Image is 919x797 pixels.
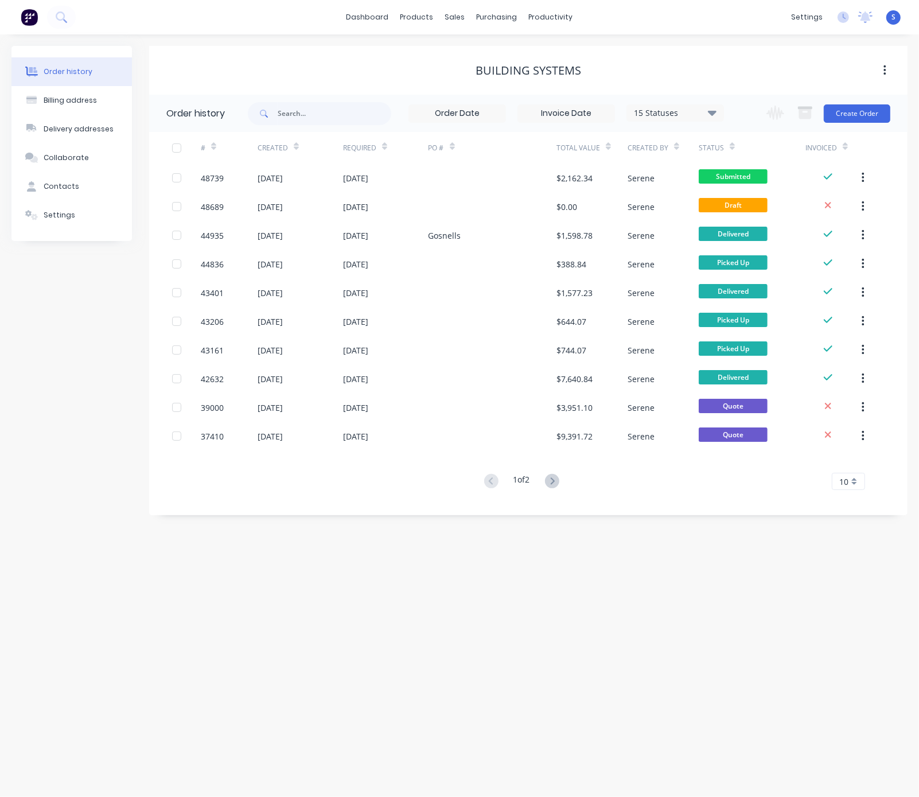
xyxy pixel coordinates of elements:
[513,473,530,490] div: 1 of 2
[556,230,593,242] div: $1,598.78
[409,105,505,122] input: Order Date
[699,198,768,212] span: Draft
[556,172,593,184] div: $2,162.34
[439,9,471,26] div: sales
[699,399,768,413] span: Quote
[395,9,439,26] div: products
[21,9,38,26] img: Factory
[785,9,828,26] div: settings
[699,427,768,442] span: Quote
[201,201,224,213] div: 48689
[699,143,724,153] div: Status
[429,143,444,153] div: PO #
[258,287,283,299] div: [DATE]
[839,476,848,488] span: 10
[258,258,283,270] div: [DATE]
[258,373,283,385] div: [DATE]
[518,105,614,122] input: Invoice Date
[258,344,283,356] div: [DATE]
[258,402,283,414] div: [DATE]
[258,230,283,242] div: [DATE]
[628,373,655,385] div: Serene
[343,344,368,356] div: [DATE]
[258,132,343,164] div: Created
[699,169,768,184] span: Submitted
[628,230,655,242] div: Serene
[343,373,368,385] div: [DATE]
[343,132,429,164] div: Required
[556,316,586,328] div: $644.07
[805,132,862,164] div: Invoiced
[44,95,97,106] div: Billing address
[628,132,699,164] div: Created By
[201,402,224,414] div: 39000
[201,230,224,242] div: 44935
[628,402,655,414] div: Serene
[556,143,600,153] div: Total Value
[44,153,89,163] div: Collaborate
[824,104,890,123] button: Create Order
[343,230,368,242] div: [DATE]
[11,115,132,143] button: Delivery addresses
[556,402,593,414] div: $3,951.10
[699,313,768,327] span: Picked Up
[556,201,577,213] div: $0.00
[556,132,628,164] div: Total Value
[258,143,288,153] div: Created
[44,181,79,192] div: Contacts
[343,430,368,442] div: [DATE]
[699,255,768,270] span: Picked Up
[11,172,132,201] button: Contacts
[343,258,368,270] div: [DATE]
[44,124,114,134] div: Delivery addresses
[201,373,224,385] div: 42632
[628,258,655,270] div: Serene
[628,287,655,299] div: Serene
[201,430,224,442] div: 37410
[44,67,92,77] div: Order history
[44,210,75,220] div: Settings
[627,107,723,119] div: 15 Statuses
[343,316,368,328] div: [DATE]
[805,143,837,153] div: Invoiced
[556,373,593,385] div: $7,640.84
[628,430,655,442] div: Serene
[699,284,768,298] span: Delivered
[556,287,593,299] div: $1,577.23
[523,9,579,26] div: productivity
[201,344,224,356] div: 43161
[891,12,895,22] span: S
[556,430,593,442] div: $9,391.72
[628,316,655,328] div: Serene
[699,227,768,241] span: Delivered
[258,172,283,184] div: [DATE]
[258,430,283,442] div: [DATE]
[628,201,655,213] div: Serene
[628,344,655,356] div: Serene
[699,370,768,384] span: Delivered
[429,230,461,242] div: Gosnells
[343,287,368,299] div: [DATE]
[343,143,376,153] div: Required
[201,258,224,270] div: 44836
[11,201,132,230] button: Settings
[201,143,205,153] div: #
[343,201,368,213] div: [DATE]
[476,64,581,77] div: Building Systems
[429,132,556,164] div: PO #
[343,172,368,184] div: [DATE]
[341,9,395,26] a: dashboard
[278,102,391,125] input: Search...
[343,402,368,414] div: [DATE]
[11,57,132,86] button: Order history
[628,172,655,184] div: Serene
[11,143,132,172] button: Collaborate
[556,258,586,270] div: $388.84
[11,86,132,115] button: Billing address
[258,316,283,328] div: [DATE]
[201,287,224,299] div: 43401
[628,143,668,153] div: Created By
[201,172,224,184] div: 48739
[699,132,805,164] div: Status
[699,341,768,356] span: Picked Up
